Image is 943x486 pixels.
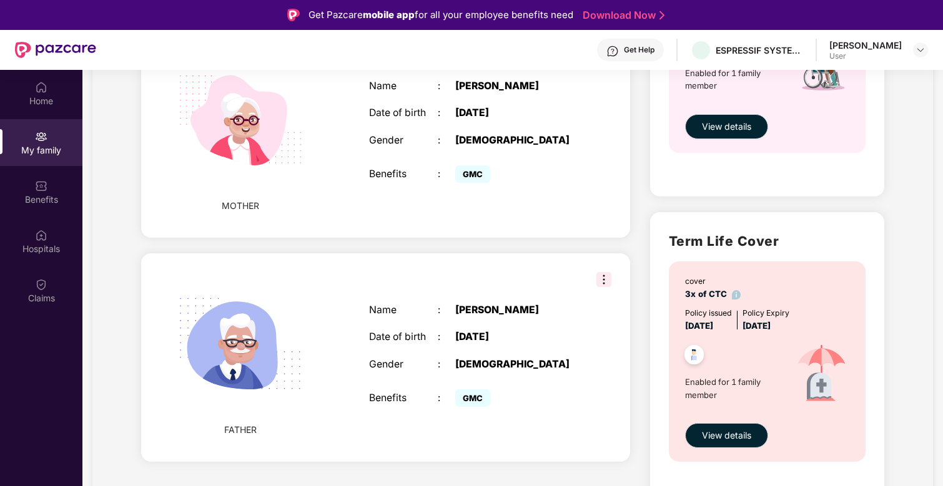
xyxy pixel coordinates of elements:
div: [DEMOGRAPHIC_DATA] [455,359,576,371]
div: : [438,359,455,371]
div: : [438,304,455,316]
img: svg+xml;base64,PHN2ZyBpZD0iSGVscC0zMngzMiIgeG1sbnM9Imh0dHA6Ly93d3cudzMub3JnLzIwMDAvc3ZnIiB3aWR0aD... [606,45,619,57]
div: [PERSON_NAME] [455,304,576,316]
a: Download Now [583,9,661,22]
div: Policy Expiry [743,307,789,319]
span: [DATE] [685,321,713,331]
div: : [438,135,455,147]
img: svg+xml;base64,PHN2ZyBpZD0iRHJvcGRvd24tMzJ4MzIiIHhtbG5zPSJodHRwOi8vd3d3LnczLm9yZy8yMDAwL3N2ZyIgd2... [916,45,926,55]
span: Enabled for 1 family member [685,67,783,92]
div: User [829,51,902,61]
div: Name [369,304,438,316]
img: New Pazcare Logo [15,42,96,58]
div: Name [369,80,438,92]
div: : [438,107,455,119]
img: svg+xml;base64,PHN2ZyBpZD0iSG9zcGl0YWxzIiB4bWxucz0iaHR0cDovL3d3dy53My5vcmcvMjAwMC9zdmciIHdpZHRoPS... [35,229,47,241]
img: Logo [287,9,300,21]
div: [PERSON_NAME] [829,39,902,51]
img: svg+xml;base64,PHN2ZyB3aWR0aD0iMzIiIGhlaWdodD0iMzIiIHZpZXdCb3g9IjAgMCAzMiAzMiIgZmlsbD0ibm9uZSIgeG... [596,272,611,287]
span: Enabled for 1 family member [685,376,783,401]
img: svg+xml;base64,PHN2ZyBpZD0iQmVuZWZpdHMiIHhtbG5zPSJodHRwOi8vd3d3LnczLm9yZy8yMDAwL3N2ZyIgd2lkdGg9Ij... [35,180,47,192]
h2: Term Life Cover [669,231,866,251]
img: svg+xml;base64,PHN2ZyBpZD0iSG9tZSIgeG1sbnM9Imh0dHA6Ly93d3cudzMub3JnLzIwMDAvc3ZnIiB3aWR0aD0iMjAiIG... [35,81,47,94]
img: info [732,290,741,299]
div: : [438,331,455,343]
div: [PERSON_NAME] [455,80,576,92]
img: svg+xml;base64,PHN2ZyB4bWxucz0iaHR0cDovL3d3dy53My5vcmcvMjAwMC9zdmciIHhtbG5zOnhsaW5rPSJodHRwOi8vd3... [162,266,319,423]
strong: mobile app [363,9,415,21]
span: [DATE] [743,321,771,331]
img: Stroke [659,9,664,22]
button: View details [685,114,768,139]
div: [DEMOGRAPHIC_DATA] [455,135,576,147]
img: svg+xml;base64,PHN2ZyB4bWxucz0iaHR0cDovL3d3dy53My5vcmcvMjAwMC9zdmciIHdpZHRoPSIyMjQiIGhlaWdodD0iMT... [162,42,319,199]
div: Benefits [369,392,438,404]
div: [DATE] [455,331,576,343]
div: cover [685,275,741,287]
div: [DATE] [455,107,576,119]
img: svg+xml;base64,PHN2ZyB4bWxucz0iaHR0cDovL3d3dy53My5vcmcvMjAwMC9zdmciIHdpZHRoPSI0OC45NDMiIGhlaWdodD... [679,341,709,372]
span: FATHER [224,423,257,437]
div: Get Help [624,45,654,55]
div: ESPRESSIF SYSTEMS ([GEOGRAPHIC_DATA]) PRIVATE LIMITED [716,44,803,56]
span: GMC [455,389,490,407]
div: Policy issued [685,307,732,319]
div: Get Pazcare for all your employee benefits need [309,7,573,22]
div: Date of birth [369,107,438,119]
div: Gender [369,135,438,147]
span: MOTHER [222,199,259,213]
img: svg+xml;base64,PHN2ZyBpZD0iQ2xhaW0iIHhtbG5zPSJodHRwOi8vd3d3LnczLm9yZy8yMDAwL3N2ZyIgd2lkdGg9IjIwIi... [35,278,47,291]
div: Benefits [369,168,438,180]
div: Date of birth [369,331,438,343]
span: 3x of CTC [685,289,741,299]
div: : [438,168,455,180]
img: svg+xml;base64,PHN2ZyB3aWR0aD0iMjAiIGhlaWdodD0iMjAiIHZpZXdCb3g9IjAgMCAyMCAyMCIgZmlsbD0ibm9uZSIgeG... [35,130,47,143]
div: : [438,392,455,404]
div: Gender [369,359,438,371]
button: View details [685,423,768,448]
div: : [438,80,455,92]
span: View details [702,429,751,442]
img: icon [783,333,861,417]
span: View details [702,120,751,134]
span: GMC [455,165,490,183]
